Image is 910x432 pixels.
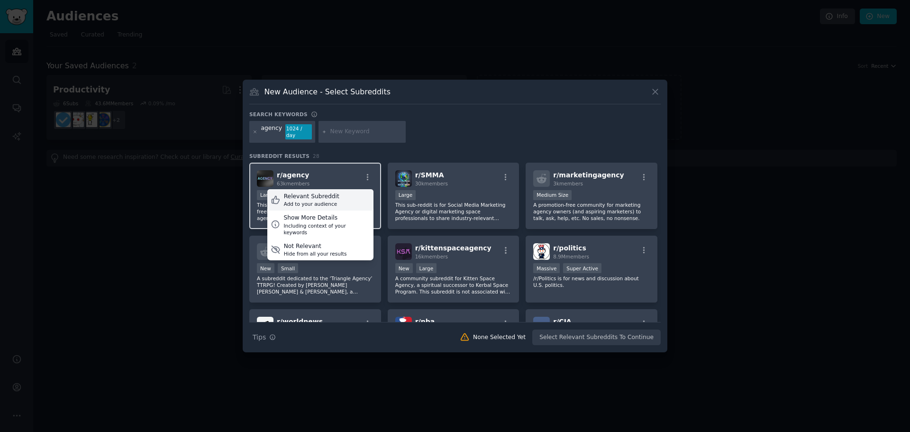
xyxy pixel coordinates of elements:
[285,124,312,139] div: 1024 / day
[261,124,282,139] div: agency
[249,153,309,159] span: Subreddit Results
[257,263,274,273] div: New
[313,153,319,159] span: 28
[253,332,266,342] span: Tips
[277,318,323,325] span: r/ worldnews
[415,318,435,325] span: r/ nba
[395,317,412,333] img: nba
[533,243,550,260] img: politics
[330,128,402,136] input: New Keyword
[533,190,572,200] div: Medium Size
[249,329,279,346] button: Tips
[257,275,373,295] p: A subreddit dedicated to the ‘Triangle Agency’ TTRPG! Created by [PERSON_NAME] [PERSON_NAME] & [P...
[277,171,309,179] span: r/ agency
[395,263,413,273] div: New
[395,170,412,187] img: SMMA
[284,250,347,257] div: Hide from all your results
[257,170,273,187] img: agency
[563,263,601,273] div: Super Active
[533,275,650,288] p: /r/Politics is for news and discussion about U.S. politics.
[553,171,624,179] span: r/ marketingagency
[277,181,309,186] span: 63k members
[395,243,412,260] img: kittenspaceagency
[553,254,589,259] span: 8.9M members
[553,244,586,252] span: r/ politics
[415,181,448,186] span: 30k members
[533,317,550,333] img: CIA
[395,202,512,221] p: This sub-reddit is for Social Media Marketing Agency or digital marketing space professionals to ...
[257,202,373,221] p: This is a community for agency owners and freelancers in the digital marketing space by agency ow...
[249,111,308,118] h3: Search keywords
[284,193,339,201] div: Relevant Subreddit
[395,190,416,200] div: Large
[533,202,650,221] p: A promotion-free community for marketing agency owners (and aspiring marketers) to talk, ask, hel...
[257,317,273,333] img: worldnews
[416,263,437,273] div: Large
[415,171,444,179] span: r/ SMMA
[284,242,347,251] div: Not Relevant
[553,181,583,186] span: 3k members
[264,87,391,97] h3: New Audience - Select Subreddits
[284,201,339,207] div: Add to your audience
[257,190,278,200] div: Large
[395,275,512,295] p: A community subreddit for Kitten Space Agency, a spiritual successor to Kerbal Space Program. Thi...
[278,263,298,273] div: Small
[415,244,491,252] span: r/ kittenspaceagency
[473,333,526,342] div: None Selected Yet
[283,214,370,222] div: Show More Details
[415,254,448,259] span: 16k members
[533,263,560,273] div: Massive
[553,318,571,325] span: r/ CIA
[283,222,370,236] div: Including context of your keywords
